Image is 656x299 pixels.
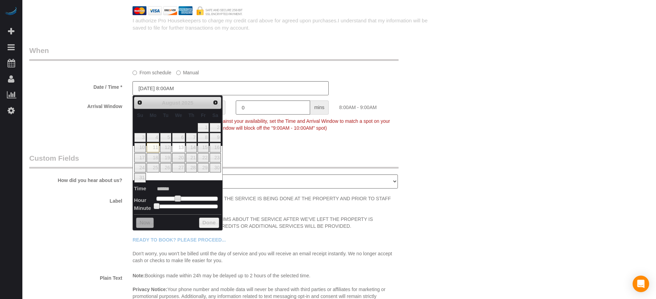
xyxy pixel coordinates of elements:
a: 12 [160,143,171,152]
a: 16 [210,143,221,152]
button: Done [199,217,219,228]
span: August [162,100,180,106]
a: 31 [134,173,146,182]
a: Next [211,98,220,107]
a: 28 [186,163,197,172]
a: 23 [210,153,221,162]
a: 6 [172,133,185,142]
img: credit cards [127,6,248,15]
div: I authorize Pro Housekeepers to charge my credit card above for agreed upon purchases. [127,17,437,32]
input: MM/DD/YYYY HH:MM [133,81,329,95]
dt: Time [134,185,146,193]
a: 15 [198,143,209,152]
span: Thursday [189,113,194,118]
a: 3 [134,133,146,142]
div: 8:00AM - 9:00AM [334,100,437,111]
span: Friday [201,113,206,118]
strong: Note: [133,273,145,278]
span: Tuesday [163,113,169,118]
button: Now [136,217,154,228]
input: Manual [176,71,181,75]
a: 4 [147,133,159,142]
span: Next [213,100,218,105]
input: From schedule [133,71,137,75]
a: 14 [186,143,197,152]
label: From schedule [133,67,171,76]
dt: Hour [134,196,146,205]
label: How did you hear about us? [24,174,127,184]
a: 27 [172,163,185,172]
a: 25 [147,163,159,172]
span: Saturday [212,113,218,118]
a: 7 [186,133,197,142]
a: 10 [134,143,146,152]
span: 2025 [182,100,193,106]
span: Prev [137,100,142,105]
a: 26 [160,163,171,172]
span: Wednesday [175,113,182,118]
div: Open Intercom Messenger [633,276,649,292]
a: Prev [135,98,145,107]
label: Date / Time * [24,81,127,90]
a: 17 [134,153,146,162]
a: 21 [186,153,197,162]
span: To make this booking count against your availability, set the Time and Arrival Window to match a ... [133,118,390,131]
span: mins [310,100,329,115]
a: 24 [134,163,146,172]
a: 29 [198,163,209,172]
span: READY TO BOOK? PLEASE PROCEED... [133,237,226,243]
a: 8 [198,133,209,142]
p: WHILE THE SERVICE IS BEING DONE AT THE PROPERTY AND PRIOR TO STAFF LEAVING. THAT MAKING ANY CLAIM... [133,195,398,264]
a: 1 [198,123,209,132]
img: Automaid Logo [4,7,18,17]
label: Label [24,195,127,204]
legend: When [29,45,399,61]
label: Plain Text [24,272,127,281]
a: 13 [172,143,185,152]
legend: Custom Fields [29,153,399,169]
dt: Minute [134,204,151,213]
a: 2 [210,123,221,132]
a: 19 [160,153,171,162]
a: 5 [160,133,171,142]
label: Manual [176,67,199,76]
a: 18 [147,153,159,162]
a: 22 [198,153,209,162]
strong: Privacy Notice: [133,287,167,292]
a: 9 [210,133,221,142]
span: Sunday [137,113,143,118]
span: Monday [150,113,157,118]
a: 11 [147,143,159,152]
a: 20 [172,153,185,162]
label: Arrival Window [24,100,127,110]
a: 30 [210,163,221,172]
